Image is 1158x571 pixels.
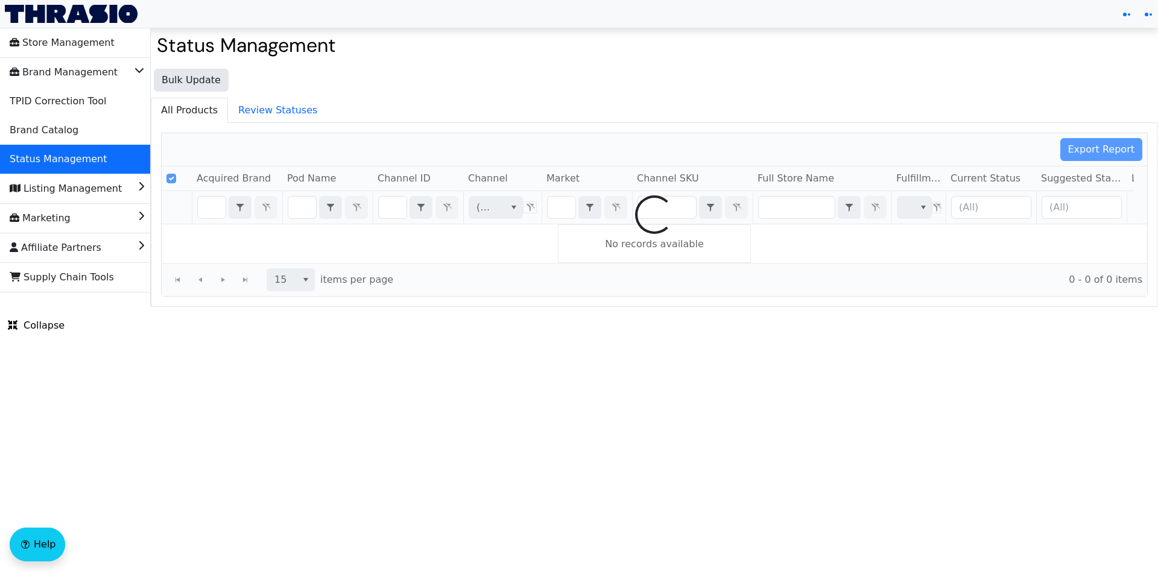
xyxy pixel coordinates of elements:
span: Help [34,537,55,552]
span: Collapse [8,318,65,333]
span: Store Management [10,33,115,52]
span: Brand Catalog [10,121,78,140]
img: Thrasio Logo [5,5,138,23]
span: TPID Correction Tool [10,92,106,111]
span: Review Statuses [229,98,327,122]
button: Bulk Update [154,69,229,92]
span: Status Management [10,150,107,169]
span: Listing Management [10,179,122,198]
span: Bulk Update [162,73,221,87]
button: Help floatingactionbutton [10,528,65,561]
span: Supply Chain Tools [10,268,114,287]
span: Marketing [10,209,71,228]
span: Affiliate Partners [10,238,101,257]
span: Brand Management [10,63,118,82]
span: All Products [151,98,227,122]
h2: Status Management [157,34,1152,57]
